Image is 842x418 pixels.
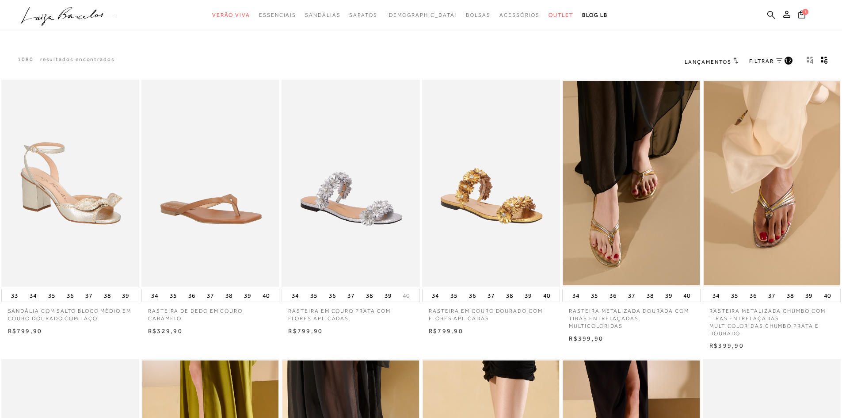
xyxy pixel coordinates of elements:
button: 38 [784,289,796,302]
span: Lançamentos [685,59,732,65]
button: 36 [186,289,198,302]
a: categoryNavScreenReaderText [549,7,573,23]
button: 37 [485,289,497,302]
span: R$799,90 [429,327,463,334]
a: categoryNavScreenReaderText [499,7,540,23]
button: 40 [260,289,272,302]
button: 35 [46,289,58,302]
span: R$799,90 [288,327,323,334]
button: 33 [8,289,21,302]
img: RASTEIRA EM COURO DOURADO COM FLORES APLICADAS [423,81,559,286]
button: 37 [766,289,778,302]
span: R$399,90 [569,335,603,342]
span: Bolsas [466,12,491,18]
button: 39 [241,289,254,302]
button: 34 [289,289,301,302]
button: 34 [27,289,39,302]
button: 34 [570,289,582,302]
span: 1 [802,9,808,15]
span: Sapatos [349,12,377,18]
p: 1080 [18,56,34,63]
a: categoryNavScreenReaderText [466,7,491,23]
a: noSubCategoriesText [386,7,457,23]
span: Outlet [549,12,573,18]
span: [DEMOGRAPHIC_DATA] [386,12,457,18]
span: R$799,90 [8,327,42,334]
p: resultados encontrados [40,56,115,63]
span: Essenciais [259,12,296,18]
a: categoryNavScreenReaderText [259,7,296,23]
img: RASTEIRA METALIZADA DOURADA COM TIRAS ENTRELAÇADAS MULTICOLORIDAS [563,81,699,286]
button: 38 [223,289,235,302]
button: 38 [101,289,114,302]
button: 36 [607,289,619,302]
a: RASTEIRA METALIZADA DOURADA COM TIRAS ENTRELAÇADAS MULTICOLORIDAS [562,302,700,330]
button: 36 [326,289,339,302]
span: Sandálias [305,12,340,18]
button: 40 [541,289,553,302]
button: 40 [400,291,412,300]
a: RASTEIRA EM COURO DOURADO COM FLORES APLICADAS [422,302,560,322]
button: 35 [728,289,741,302]
button: 39 [119,289,132,302]
span: BLOG LB [582,12,608,18]
button: 39 [382,289,394,302]
button: 34 [149,289,161,302]
span: FILTRAR [749,58,774,65]
button: 34 [710,289,722,302]
button: 39 [522,289,534,302]
button: 38 [644,289,656,302]
button: 36 [64,289,76,302]
a: BLOG LB [582,7,608,23]
span: 12 [785,57,793,64]
a: categoryNavScreenReaderText [349,7,377,23]
img: SANDÁLIA COM SALTO BLOCO MÉDIO EM COURO DOURADO COM LAÇO [2,81,138,286]
button: 40 [821,289,834,302]
button: 37 [204,289,217,302]
button: 35 [308,289,320,302]
a: RASTEIRA METALIZADA CHUMBO COM TIRAS ENTRELAÇADAS MULTICOLORIDAS CHUMBO PRATA E DOURADO [703,302,841,337]
button: Mostrar 4 produtos por linha [804,56,816,67]
img: RASTEIRA METALIZADA CHUMBO COM TIRAS ENTRELAÇADAS MULTICOLORIDAS CHUMBO PRATA E DOURADO [704,81,840,286]
button: 37 [345,289,357,302]
button: 38 [363,289,376,302]
a: RASTEIRA DE DEDO EM COURO CARAMELO [141,302,279,322]
button: 35 [167,289,179,302]
button: 36 [466,289,479,302]
button: 39 [803,289,815,302]
button: 39 [663,289,675,302]
button: 34 [429,289,442,302]
span: R$399,90 [709,342,744,349]
button: 36 [747,289,759,302]
button: 38 [503,289,516,302]
span: Acessórios [499,12,540,18]
button: 1 [796,10,808,22]
button: 35 [448,289,460,302]
button: 40 [681,289,693,302]
button: 35 [588,289,601,302]
img: RASTEIRA DE DEDO EM COURO CARAMELO [142,81,278,286]
a: SANDÁLIA COM SALTO BLOCO MÉDIO EM COURO DOURADO COM LAÇO [1,302,139,322]
img: RASTEIRA EM COURO PRATA COM FLORES APLICADAS [282,81,419,286]
button: 37 [625,289,638,302]
button: 37 [83,289,95,302]
a: categoryNavScreenReaderText [212,7,250,23]
span: R$329,90 [148,327,183,334]
span: Verão Viva [212,12,250,18]
a: categoryNavScreenReaderText [305,7,340,23]
a: RASTEIRA EM COURO PRATA COM FLORES APLICADAS [282,302,419,322]
button: gridText6Desc [818,56,831,67]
